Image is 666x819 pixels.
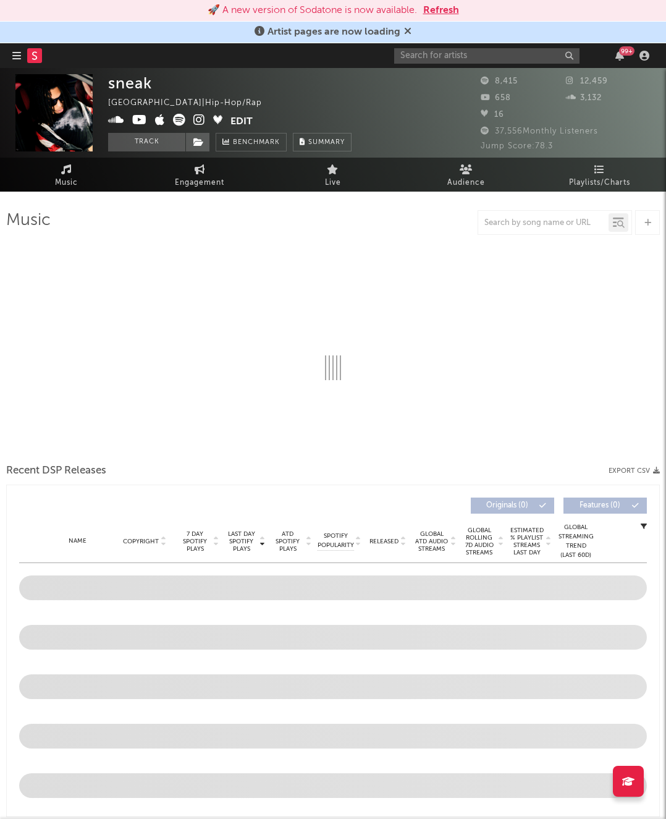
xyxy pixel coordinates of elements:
[404,27,411,37] span: Dismiss
[394,48,580,64] input: Search for artists
[619,46,634,56] div: 99 +
[123,538,159,545] span: Copyright
[566,94,602,102] span: 3,132
[462,527,496,556] span: Global Rolling 7D Audio Streams
[481,142,553,150] span: Jump Score: 78.3
[566,77,608,85] span: 12,459
[609,467,660,475] button: Export CSV
[6,464,106,478] span: Recent DSP Releases
[533,158,666,192] a: Playlists/Charts
[615,51,624,61] button: 99+
[271,530,304,553] span: ATD Spotify Plays
[557,523,594,560] div: Global Streaming Trend (Last 60D)
[293,133,352,151] button: Summary
[481,77,518,85] span: 8,415
[44,537,111,546] div: Name
[175,176,224,190] span: Engagement
[510,527,544,556] span: Estimated % Playlist Streams Last Day
[55,176,78,190] span: Music
[415,530,449,553] span: Global ATD Audio Streams
[268,27,400,37] span: Artist pages are now loading
[225,530,258,553] span: Last Day Spotify Plays
[266,158,400,192] a: Live
[400,158,533,192] a: Audience
[108,96,276,111] div: [GEOGRAPHIC_DATA] | Hip-Hop/Rap
[563,498,647,514] button: Features(0)
[481,94,511,102] span: 658
[216,133,287,151] a: Benchmark
[230,114,253,129] button: Edit
[108,133,185,151] button: Track
[108,74,152,92] div: sneak
[471,498,554,514] button: Originals(0)
[179,530,211,553] span: 7 Day Spotify Plays
[447,176,485,190] span: Audience
[571,502,628,509] span: Features ( 0 )
[325,176,341,190] span: Live
[208,3,417,18] div: 🚀 A new version of Sodatone is now available.
[481,127,598,135] span: 37,556 Monthly Listeners
[481,111,504,119] span: 16
[423,3,459,18] button: Refresh
[369,538,398,545] span: Released
[479,502,536,509] span: Originals ( 0 )
[233,135,280,150] span: Benchmark
[478,218,609,228] input: Search by song name or URL
[308,139,345,146] span: Summary
[569,176,630,190] span: Playlists/Charts
[133,158,267,192] a: Engagement
[318,532,354,550] span: Spotify Popularity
